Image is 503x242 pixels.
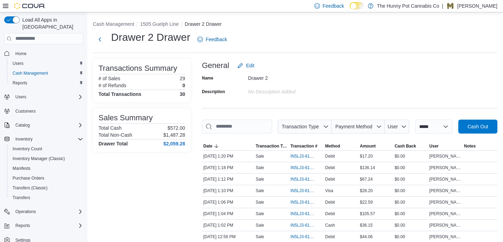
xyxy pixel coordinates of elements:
button: Cash Out [458,120,497,134]
p: Sale [256,176,264,182]
h6: # of Refunds [99,83,126,88]
span: Notes [464,143,476,149]
label: Name [202,75,213,81]
button: Transfers [7,193,86,203]
a: Inventory Manager (Classic) [10,154,68,163]
span: [PERSON_NAME] [429,153,461,159]
button: IN5LJ3-6155240 [290,210,322,218]
button: Users [13,93,29,101]
span: Manifests [10,164,83,173]
p: Sale [256,199,264,205]
span: IN5LJ3-6155316 [290,176,315,182]
button: Customers [1,106,86,116]
span: Transfers (Classic) [10,184,83,192]
span: IN5LJ3-6155300 [290,188,315,194]
span: Transfers [10,194,83,202]
span: Transaction Type [256,143,287,149]
button: Transaction # [289,142,323,150]
span: [PERSON_NAME] [429,188,461,194]
span: Customers [13,107,83,115]
span: Home [13,49,83,58]
span: Load All Apps in [GEOGRAPHIC_DATA] [20,16,83,30]
p: 29 [180,76,185,81]
p: Sale [256,234,264,240]
span: $22.59 [360,199,373,205]
span: $17.20 [360,153,373,159]
span: $67.24 [360,176,373,182]
button: 1505 Guelph Line [140,21,179,27]
p: Sale [256,211,264,217]
button: IN5LJ3-6155361 [290,164,322,172]
button: IN5LJ3-6155300 [290,187,322,195]
button: User [428,142,462,150]
span: Inventory Manager (Classic) [13,156,65,161]
button: IN5LJ3-6155266 [290,198,322,206]
span: Date [203,143,212,149]
div: [DATE] 1:10 PM [202,187,254,195]
span: Cash Management [13,70,48,76]
span: Cash [325,222,335,228]
button: Cash Management [7,68,86,78]
button: Cash Back [393,142,428,150]
a: Cash Management [10,69,51,77]
a: Manifests [10,164,33,173]
button: IN5LJ3-6155316 [290,175,322,183]
button: Edit [235,59,257,73]
span: Amount [360,143,376,149]
span: Reports [15,223,30,228]
span: User [429,143,439,149]
span: [PERSON_NAME] [429,211,461,217]
button: Cash Management [93,21,134,27]
a: Inventory Count [10,145,45,153]
div: $0.00 [393,198,428,206]
div: Mike Calouro [446,2,454,10]
button: Notes [463,142,497,150]
a: Transfers [10,194,33,202]
span: $136.14 [360,165,375,171]
button: Drawer 2 Drawer [185,21,222,27]
button: Date [202,142,254,150]
span: [PERSON_NAME] [429,165,461,171]
div: No Description added [248,86,342,94]
span: Debit [325,234,335,240]
h4: Drawer Total [99,141,128,146]
span: Operations [15,209,36,214]
button: Home [1,48,86,59]
div: [DATE] 1:12 PM [202,175,254,183]
button: Inventory [1,134,86,144]
div: $0.00 [393,175,428,183]
button: Purchase Orders [7,173,86,183]
a: Transfers (Classic) [10,184,50,192]
span: $28.20 [360,188,373,194]
h6: Total Cash [99,125,122,131]
label: Description [202,89,225,94]
p: The Hunny Pot Cannabis Co [377,2,439,10]
p: Sale [256,188,264,194]
span: Feedback [323,2,344,9]
h4: 30 [180,91,185,97]
p: Sale [256,153,264,159]
span: [PERSON_NAME] [429,234,461,240]
button: Inventory Manager (Classic) [7,154,86,164]
span: User [388,124,398,129]
span: $105.57 [360,211,375,217]
span: Home [15,51,27,56]
button: Transaction Type [254,142,289,150]
span: Cash Management [10,69,83,77]
span: Customers [15,108,36,114]
h1: Drawer 2 Drawer [111,30,190,44]
div: $0.00 [393,221,428,229]
button: Operations [1,207,86,217]
button: Reports [1,221,86,230]
span: Reports [10,79,83,87]
span: Transaction Type [282,124,319,129]
span: Reports [13,80,27,86]
p: Sale [256,165,264,171]
p: 0 [182,83,185,88]
button: Method [324,142,358,150]
input: Dark Mode [350,2,364,9]
span: Purchase Orders [10,174,83,182]
a: Purchase Orders [10,174,47,182]
span: IN5LJ3-6155218 [290,222,315,228]
nav: An example of EuiBreadcrumbs [93,21,497,29]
